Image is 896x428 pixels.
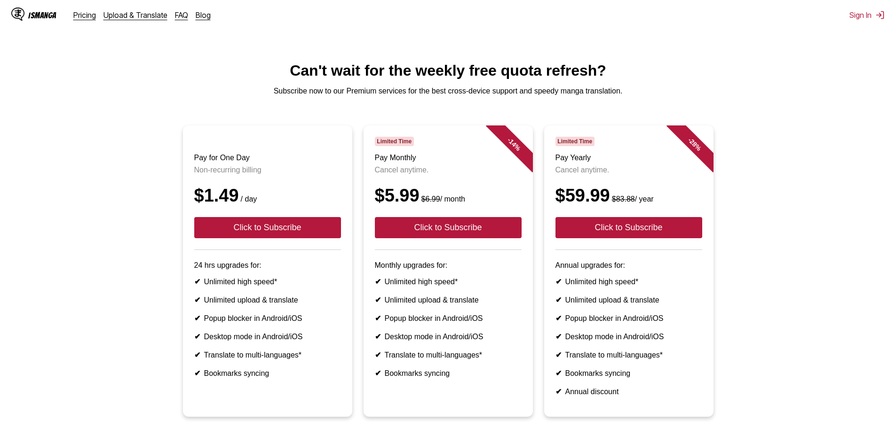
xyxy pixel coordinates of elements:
[849,10,885,20] button: Sign In
[11,8,73,23] a: IsManga LogoIsManga
[194,369,341,378] li: Bookmarks syncing
[555,332,702,341] li: Desktop mode in Android/iOS
[375,369,522,378] li: Bookmarks syncing
[375,296,522,304] li: Unlimited upload & translate
[555,277,702,286] li: Unlimited high speed*
[194,296,341,304] li: Unlimited upload & translate
[555,387,702,396] li: Annual discount
[103,10,167,20] a: Upload & Translate
[375,332,522,341] li: Desktop mode in Android/iOS
[612,195,635,203] s: $83.88
[194,314,200,322] b: ✔
[375,314,522,323] li: Popup blocker in Android/iOS
[555,278,562,286] b: ✔
[8,87,888,95] p: Subscribe now to our Premium services for the best cross-device support and speedy manga translat...
[194,261,341,270] p: 24 hrs upgrades for:
[375,350,522,359] li: Translate to multi-languages*
[194,217,341,238] button: Click to Subscribe
[375,333,381,341] b: ✔
[196,10,211,20] a: Blog
[375,351,381,359] b: ✔
[194,166,341,174] p: Non-recurring billing
[194,333,200,341] b: ✔
[194,154,341,162] h3: Pay for One Day
[194,186,341,206] div: $1.49
[555,369,562,377] b: ✔
[555,350,702,359] li: Translate to multi-languages*
[555,186,702,206] div: $59.99
[73,10,96,20] a: Pricing
[555,261,702,270] p: Annual upgrades for:
[555,296,702,304] li: Unlimited upload & translate
[555,333,562,341] b: ✔
[555,369,702,378] li: Bookmarks syncing
[194,314,341,323] li: Popup blocker in Android/iOS
[555,296,562,304] b: ✔
[194,296,200,304] b: ✔
[194,332,341,341] li: Desktop mode in Android/iOS
[485,116,542,172] div: - 14 %
[555,166,702,174] p: Cancel anytime.
[555,314,702,323] li: Popup blocker in Android/iOS
[555,351,562,359] b: ✔
[175,10,188,20] a: FAQ
[555,217,702,238] button: Click to Subscribe
[610,195,654,203] small: / year
[375,217,522,238] button: Click to Subscribe
[375,166,522,174] p: Cancel anytime.
[375,154,522,162] h3: Pay Monthly
[194,350,341,359] li: Translate to multi-languages*
[375,186,522,206] div: $5.99
[194,278,200,286] b: ✔
[420,195,465,203] small: / month
[875,10,885,20] img: Sign out
[239,195,257,203] small: / day
[28,11,56,20] div: IsManga
[375,314,381,322] b: ✔
[555,388,562,396] b: ✔
[555,314,562,322] b: ✔
[666,116,722,172] div: - 28 %
[421,195,440,203] s: $6.99
[375,137,414,146] span: Limited Time
[8,62,888,79] h1: Can't wait for the weekly free quota refresh?
[194,351,200,359] b: ✔
[375,261,522,270] p: Monthly upgrades for:
[375,296,381,304] b: ✔
[375,278,381,286] b: ✔
[555,137,595,146] span: Limited Time
[375,369,381,377] b: ✔
[375,277,522,286] li: Unlimited high speed*
[194,277,341,286] li: Unlimited high speed*
[11,8,24,21] img: IsManga Logo
[194,369,200,377] b: ✔
[555,154,702,162] h3: Pay Yearly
